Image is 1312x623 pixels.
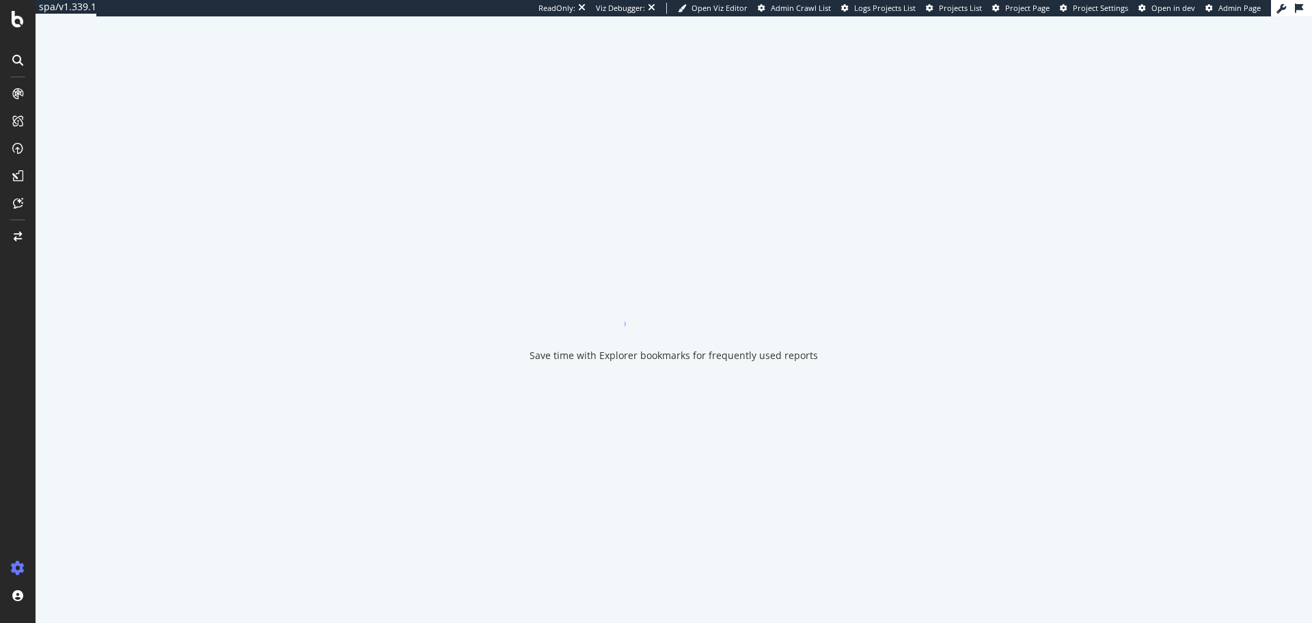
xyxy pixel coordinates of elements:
a: Project Settings [1060,3,1128,14]
span: Open in dev [1151,3,1195,13]
div: ReadOnly: [538,3,575,14]
a: Open Viz Editor [678,3,748,14]
span: Logs Projects List [854,3,916,13]
span: Projects List [939,3,982,13]
a: Open in dev [1138,3,1195,14]
span: Open Viz Editor [692,3,748,13]
a: Project Page [992,3,1050,14]
span: Admin Page [1218,3,1261,13]
div: Viz Debugger: [596,3,645,14]
span: Project Page [1005,3,1050,13]
a: Admin Page [1205,3,1261,14]
a: Projects List [926,3,982,14]
span: Project Settings [1073,3,1128,13]
a: Admin Crawl List [758,3,831,14]
div: animation [625,278,723,327]
div: Save time with Explorer bookmarks for frequently used reports [530,349,818,362]
a: Logs Projects List [841,3,916,14]
span: Admin Crawl List [771,3,831,13]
